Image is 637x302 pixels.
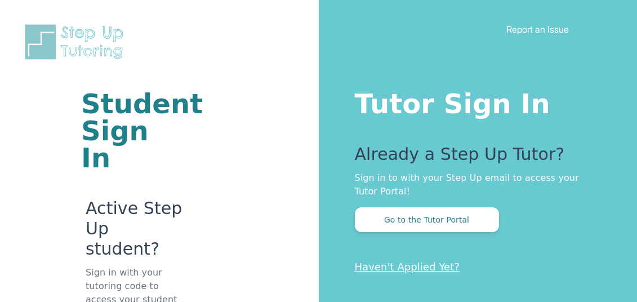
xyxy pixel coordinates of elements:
[86,198,184,266] p: Active Step Up student?
[355,171,593,198] p: Sign in to with your Step Up email to access your Tutor Portal!
[355,86,593,117] h1: Tutor Sign In
[23,23,131,61] img: Step Up Tutoring horizontal logo
[355,144,593,171] p: Already a Step Up Tutor?
[355,261,460,273] a: Haven't Applied Yet?
[506,24,569,35] a: Report an Issue
[355,214,499,225] a: Go to the Tutor Portal
[81,90,184,171] h1: Student Sign In
[355,207,499,232] button: Go to the Tutor Portal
